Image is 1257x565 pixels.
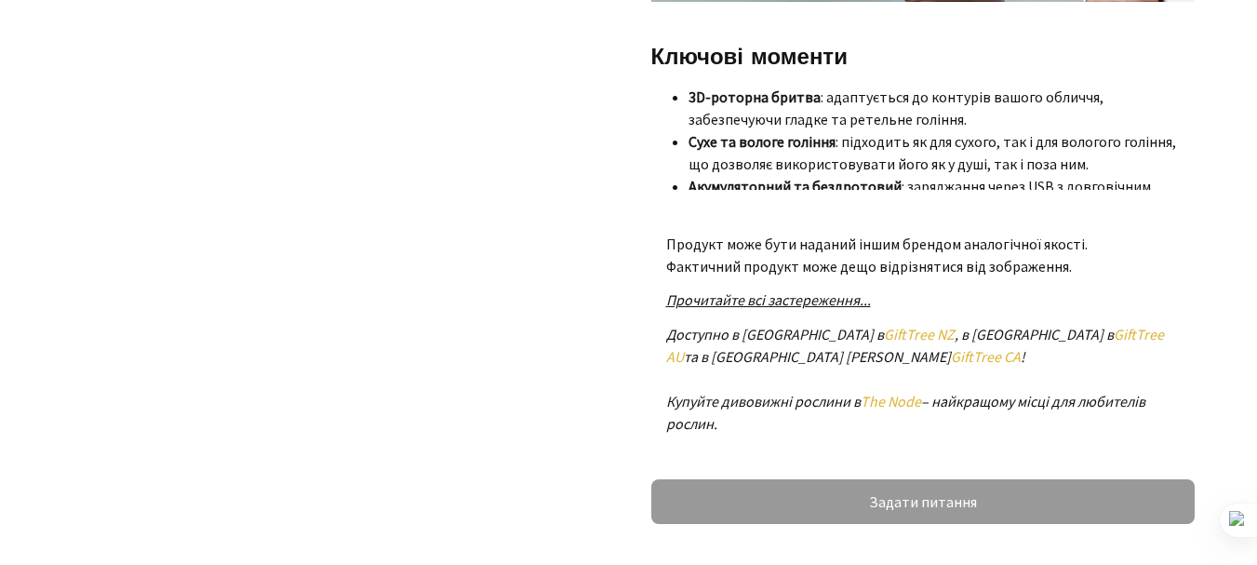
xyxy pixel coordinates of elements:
font: Продукт може бути наданий іншим брендом аналогічної якості. [666,235,1088,253]
a: GiftTree NZ [884,325,955,343]
a: GiftTree AU [666,325,1164,366]
a: Прочитайте всі застереження... [666,290,871,309]
font: : адаптується до контурів вашого обличчя, забезпечуючи гладке та ретельне гоління. [689,87,1103,128]
a: The Node [861,392,921,410]
font: , в [GEOGRAPHIC_DATA] в [955,325,1114,343]
font: Акумуляторний та бездротовий [689,177,902,195]
font: ! [1021,347,1025,366]
font: Ключові моменти [651,42,848,70]
font: та в [GEOGRAPHIC_DATA] [PERSON_NAME] [684,347,951,366]
font: Доступно в [GEOGRAPHIC_DATA] в [666,325,884,343]
font: Купуйте дивовижні рослини в [666,392,861,410]
font: 3D-роторна бритва [689,87,821,106]
font: Фактичний продукт може дещо відрізнятися від зображення. [666,257,1072,276]
a: Задати питання [651,479,1195,524]
font: : заряджання через USB з довговічним акумулятором для бездротового використання. [689,177,1151,218]
a: GiftTree CA [951,347,1021,366]
font: Сухе та вологе гоління [689,132,836,151]
font: Задати питання [651,478,759,496]
font: – найкращому місці для любителів рослин. [666,392,1145,433]
font: : підходить як для сухого, так і для вологого гоління, що дозволяє використовувати його як у душі... [689,132,1176,173]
